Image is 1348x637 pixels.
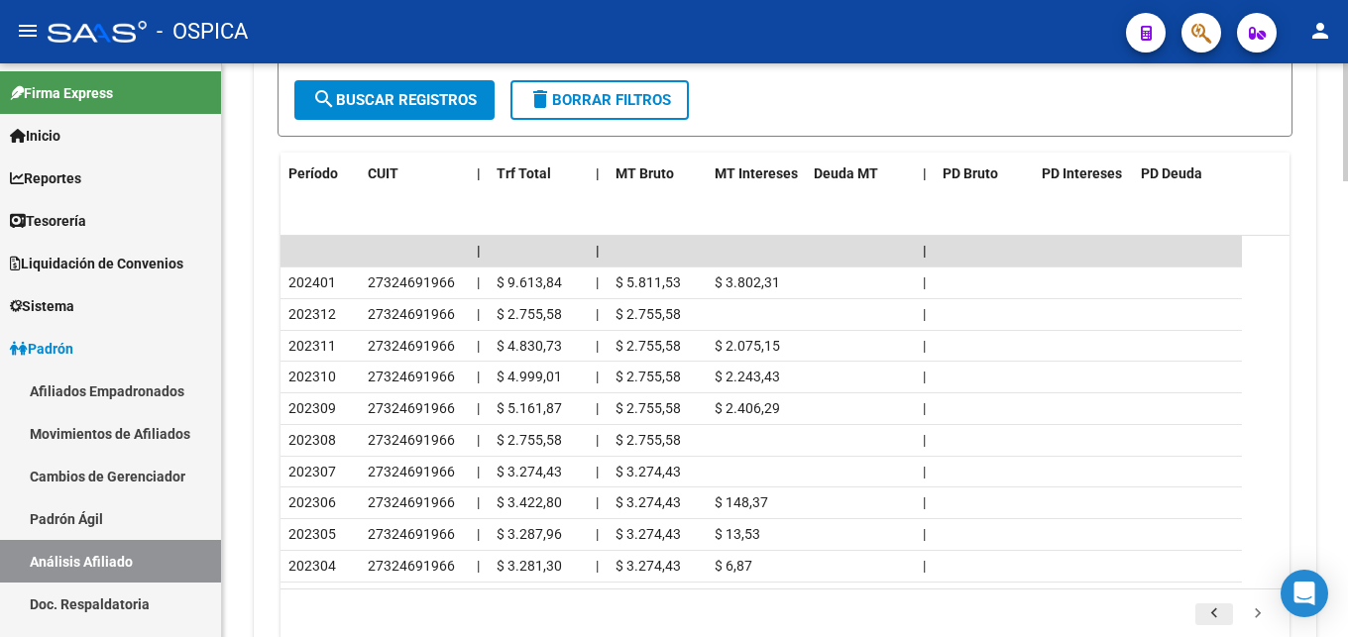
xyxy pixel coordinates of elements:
[477,369,480,384] span: |
[1239,603,1277,625] a: go to next page
[1133,153,1242,195] datatable-header-cell: PD Deuda
[157,10,248,53] span: - OSPICA
[497,306,562,322] span: $ 2.755,58
[288,338,336,354] span: 202311
[596,369,599,384] span: |
[497,165,551,181] span: Trf Total
[616,526,681,542] span: $ 3.274,43
[715,558,752,574] span: $ 6,87
[1308,19,1332,43] mat-icon: person
[288,494,336,510] span: 202306
[616,274,681,290] span: $ 5.811,53
[368,165,398,181] span: CUIT
[10,167,81,189] span: Reportes
[368,400,455,416] span: 27324691966
[10,210,86,232] span: Tesorería
[10,295,74,317] span: Sistema
[477,494,480,510] span: |
[923,432,926,448] span: |
[616,165,674,181] span: MT Bruto
[715,165,798,181] span: MT Intereses
[477,432,480,448] span: |
[16,19,40,43] mat-icon: menu
[707,153,806,195] datatable-header-cell: MT Intereses
[923,494,926,510] span: |
[806,153,915,195] datatable-header-cell: Deuda MT
[360,153,469,195] datatable-header-cell: CUIT
[497,369,562,384] span: $ 4.999,01
[288,464,336,479] span: 202307
[10,253,183,274] span: Liquidación de Convenios
[477,464,480,479] span: |
[288,306,336,322] span: 202312
[288,165,338,181] span: Período
[923,558,926,574] span: |
[497,494,562,510] span: $ 3.422,80
[616,369,681,384] span: $ 2.755,58
[596,306,599,322] span: |
[616,400,681,416] span: $ 2.755,58
[312,87,336,111] mat-icon: search
[715,274,780,290] span: $ 3.802,31
[368,558,455,574] span: 27324691966
[715,369,780,384] span: $ 2.243,43
[608,153,707,195] datatable-header-cell: MT Bruto
[616,558,681,574] span: $ 3.274,43
[489,153,588,195] datatable-header-cell: Trf Total
[368,338,455,354] span: 27324691966
[923,400,926,416] span: |
[923,306,926,322] span: |
[288,369,336,384] span: 202310
[497,338,562,354] span: $ 4.830,73
[596,494,599,510] span: |
[294,80,495,120] button: Buscar Registros
[596,338,599,354] span: |
[915,153,935,195] datatable-header-cell: |
[497,274,562,290] span: $ 9.613,84
[715,400,780,416] span: $ 2.406,29
[477,274,480,290] span: |
[477,526,480,542] span: |
[477,306,480,322] span: |
[312,91,477,109] span: Buscar Registros
[497,464,562,479] span: $ 3.274,43
[715,338,780,354] span: $ 2.075,15
[923,243,927,259] span: |
[497,432,562,448] span: $ 2.755,58
[368,306,455,322] span: 27324691966
[368,464,455,479] span: 27324691966
[288,400,336,416] span: 202309
[477,243,481,259] span: |
[477,558,480,574] span: |
[923,526,926,542] span: |
[596,432,599,448] span: |
[368,369,455,384] span: 27324691966
[923,165,927,181] span: |
[923,369,926,384] span: |
[281,153,360,195] datatable-header-cell: Período
[469,153,489,195] datatable-header-cell: |
[497,526,562,542] span: $ 3.287,96
[477,165,481,181] span: |
[510,80,689,120] button: Borrar Filtros
[596,274,599,290] span: |
[943,165,998,181] span: PD Bruto
[715,526,760,542] span: $ 13,53
[368,274,455,290] span: 27324691966
[616,464,681,479] span: $ 3.274,43
[368,432,455,448] span: 27324691966
[596,558,599,574] span: |
[596,243,600,259] span: |
[497,558,562,574] span: $ 3.281,30
[588,153,608,195] datatable-header-cell: |
[715,494,768,510] span: $ 148,37
[368,526,455,542] span: 27324691966
[923,274,926,290] span: |
[923,464,926,479] span: |
[814,165,878,181] span: Deuda MT
[596,400,599,416] span: |
[616,432,681,448] span: $ 2.755,58
[596,526,599,542] span: |
[10,125,60,147] span: Inicio
[368,494,455,510] span: 27324691966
